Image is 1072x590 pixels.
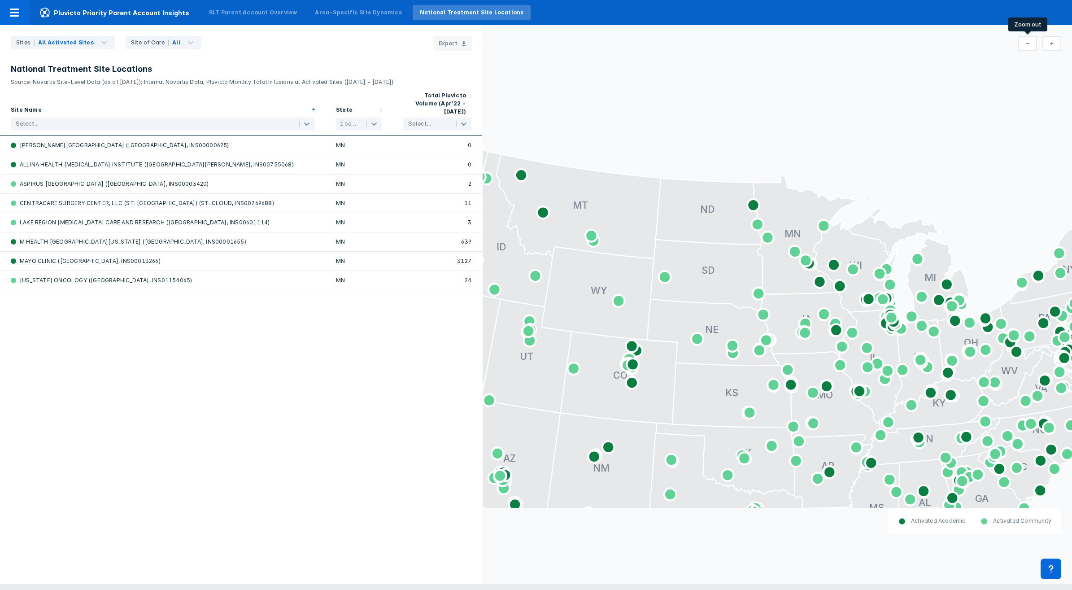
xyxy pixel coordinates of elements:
[403,238,471,246] div: 639
[202,5,304,20] a: RLT Parent Account Overview
[11,64,472,74] h3: National Treatment Site Locations
[1041,559,1061,579] div: Contact Support
[336,180,382,188] div: MN
[11,106,42,116] div: Site Name
[439,39,458,48] span: Export
[11,199,274,207] div: CENTRACARE SURGERY CENTER, LLC (ST. [GEOGRAPHIC_DATA]) (ST. CLOUD, INS00769688)
[11,219,270,227] div: LAKE REGION [MEDICAL_DATA] CARE AND RESEARCH ([GEOGRAPHIC_DATA], INS00601114)
[340,120,357,127] div: 1 selected
[336,106,353,116] div: State
[336,199,382,207] div: MN
[403,219,471,227] div: 3
[403,199,471,207] div: 11
[11,161,294,169] div: ALLINA HEALTH [MEDICAL_DATA] INSTITUTE ([GEOGRAPHIC_DATA][PERSON_NAME], INS00755068)
[315,9,401,17] div: Area-Specific Site Dynamics
[29,7,200,18] span: Pluvicto Priority Parent Account Insights
[336,276,382,284] div: MN
[403,92,466,116] div: Total Pluvicto Volume (Apr’22 - [DATE])
[403,161,471,169] div: 0
[11,141,229,149] div: [PERSON_NAME][GEOGRAPHIC_DATA] ([GEOGRAPHIC_DATA], INS00000625)
[336,161,382,169] div: MN
[325,86,392,136] div: Sort
[413,5,531,20] a: National Treatment Site Locations
[336,141,382,149] div: MN
[403,180,471,188] div: 2
[16,39,35,47] div: Sites
[38,39,94,47] div: All Activated Sites
[11,74,472,86] p: Source: Novartis Site-Level Data (as of [DATE]); Internal Novartis Data; Pluvicto Monthly Total I...
[11,276,192,284] div: [US_STATE] ONCOLOGY ([GEOGRAPHIC_DATA], INS01154065)
[209,9,297,17] div: RLT Parent Account Overview
[906,517,966,525] dd: Activated Academic
[131,39,169,47] div: Site of Care
[336,257,382,265] div: MN
[433,36,472,51] button: Export
[403,257,471,265] div: 3127
[11,238,246,246] div: M HEALTH [GEOGRAPHIC_DATA][US_STATE] ([GEOGRAPHIC_DATA], INS00001655)
[988,517,1051,525] dd: Activated Community
[172,39,180,47] div: All
[11,257,161,265] div: MAYO CLINIC ([GEOGRAPHIC_DATA], INS00013266)
[392,86,482,136] div: Sort
[11,180,209,188] div: ASPIRUS [GEOGRAPHIC_DATA] ([GEOGRAPHIC_DATA], INS00003420)
[308,5,409,20] a: Area-Specific Site Dynamics
[336,219,382,227] div: MN
[403,276,471,284] div: 24
[420,9,524,17] div: National Treatment Site Locations
[403,141,471,149] div: 0
[336,238,382,246] div: MN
